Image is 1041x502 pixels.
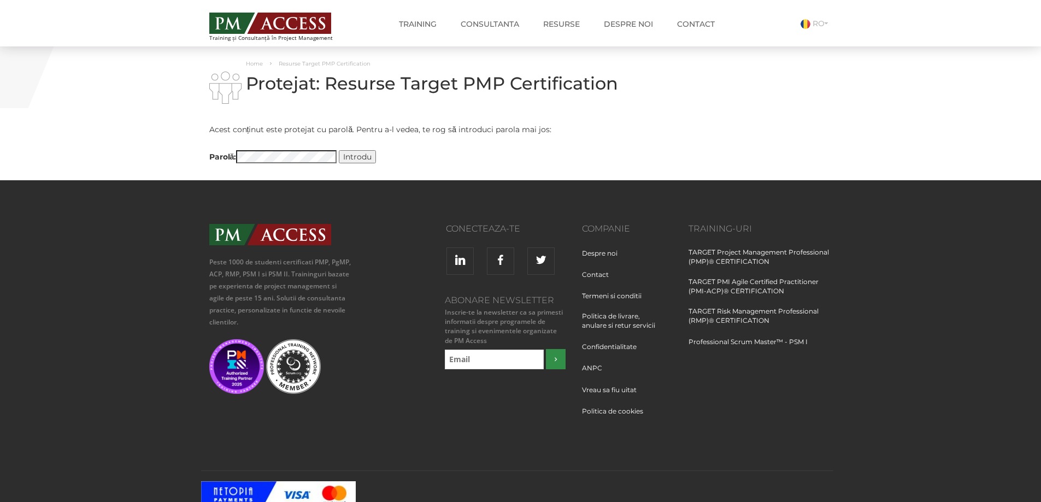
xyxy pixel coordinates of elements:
a: Training și Consultanță în Project Management [209,9,353,41]
h1: Protejat: Resurse Target PMP Certification [209,74,619,93]
a: TARGET PMI Agile Certified Practitioner (PMI-ACP)® CERTIFICATION [689,277,832,306]
a: Politica de livrare, anulare si retur servicii [582,311,672,341]
p: Peste 1000 de studenti certificati PMP, PgMP, ACP, RMP, PSM I si PSM II. Traininguri bazate pe ex... [209,256,353,328]
a: TARGET Risk Management Professional (RMP)® CERTIFICATION [689,306,832,336]
img: Scrum [266,339,321,394]
span: Resurse Target PMP Certification [279,60,370,67]
input: Introdu [339,150,376,163]
small: Inscrie-te la newsletter ca sa primesti informatii despre programele de training si evenimentele ... [442,308,566,345]
a: Contact [669,13,723,35]
a: Confidentialitate [582,342,645,362]
h3: Companie [582,224,672,234]
a: RO [801,19,832,28]
a: Despre noi [582,249,626,269]
img: i-02.png [209,72,242,104]
input: Email [445,350,544,369]
a: Training [391,13,445,35]
a: Home [246,60,263,67]
a: Vreau sa fiu uitat [582,385,645,405]
input: Parolă: [236,150,337,163]
a: ANPC [582,363,610,383]
a: Politica de cookies [582,406,651,427]
a: Consultanta [452,13,527,35]
h3: Conecteaza-te [369,224,520,234]
a: Despre noi [596,13,661,35]
a: TARGET Project Management Professional (PMP)® CERTIFICATION [689,247,832,277]
img: PMI [209,339,264,394]
label: Parolă: [209,150,337,164]
img: PM ACCESS - Echipa traineri si consultanti certificati PMP: Narciss Popescu, Mihai Olaru, Monica ... [209,13,331,34]
a: Termeni si conditii [582,291,650,311]
p: Acest conținut este protejat cu parolă. Pentru a-l vedea, te rog să introduci parola mai jos: [209,123,619,137]
a: Professional Scrum Master™ - PSM I [689,337,808,357]
h3: Training-uri [689,224,832,234]
span: Training și Consultanță în Project Management [209,35,353,41]
h3: Abonare Newsletter [442,296,566,305]
a: Resurse [535,13,588,35]
img: Romana [801,19,810,29]
img: PMAccess [209,224,331,245]
a: Contact [582,270,617,290]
